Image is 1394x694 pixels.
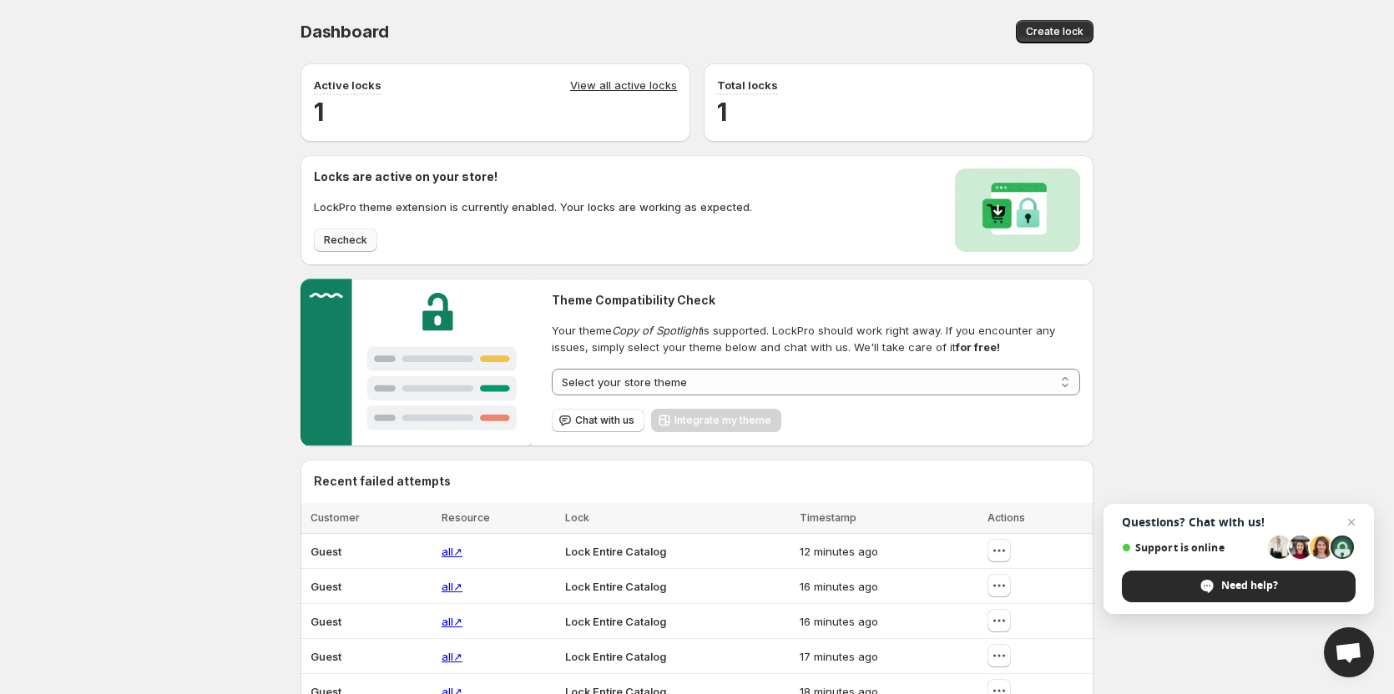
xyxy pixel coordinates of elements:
span: Need help? [1221,578,1278,593]
p: Active locks [314,77,381,93]
h2: Recent failed attempts [314,473,451,490]
span: 12 minutes ago [800,545,878,558]
a: View all active locks [570,77,677,95]
span: Lock Entire Catalog [565,545,666,558]
span: Close chat [1341,512,1361,532]
img: Locks activated [955,168,1080,252]
span: Guest [311,615,341,628]
img: Customer support [301,279,532,445]
strong: for free! [956,340,1000,354]
h2: Locks are active on your store! [314,168,752,185]
button: Chat with us [552,409,644,432]
span: Actions [987,511,1025,524]
p: Total locks [717,77,778,93]
span: Lock [565,511,589,524]
a: all↗ [442,580,462,593]
span: Dashboard [301,22,389,42]
span: Lock Entire Catalog [565,580,666,593]
span: Your theme is supported. LockPro should work right away. If you encounter any issues, simply sele... [552,322,1080,355]
span: 17 minutes ago [800,650,878,663]
span: Guest [311,580,341,593]
h2: 1 [314,95,677,128]
h2: 1 [717,95,1080,128]
div: Open chat [1324,627,1374,677]
button: Recheck [314,229,377,252]
span: Questions? Chat with us! [1122,515,1356,529]
a: all↗ [442,615,462,628]
span: Customer [311,511,360,524]
div: Need help? [1122,571,1356,602]
span: 16 minutes ago [800,615,878,628]
span: Timestamp [800,511,856,524]
span: Create lock [1026,25,1083,38]
span: Guest [311,650,341,663]
span: Lock Entire Catalog [565,650,666,663]
a: all↗ [442,650,462,663]
span: Guest [311,545,341,558]
span: Lock Entire Catalog [565,615,666,628]
span: Chat with us [575,414,634,427]
button: Create lock [1016,20,1093,43]
h2: Theme Compatibility Check [552,292,1080,309]
p: LockPro theme extension is currently enabled. Your locks are working as expected. [314,199,752,215]
span: Support is online [1122,541,1262,554]
span: 16 minutes ago [800,580,878,593]
em: Copy of Spotlight [612,324,701,337]
span: Resource [442,511,490,524]
a: all↗ [442,545,462,558]
span: Recheck [324,234,367,247]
